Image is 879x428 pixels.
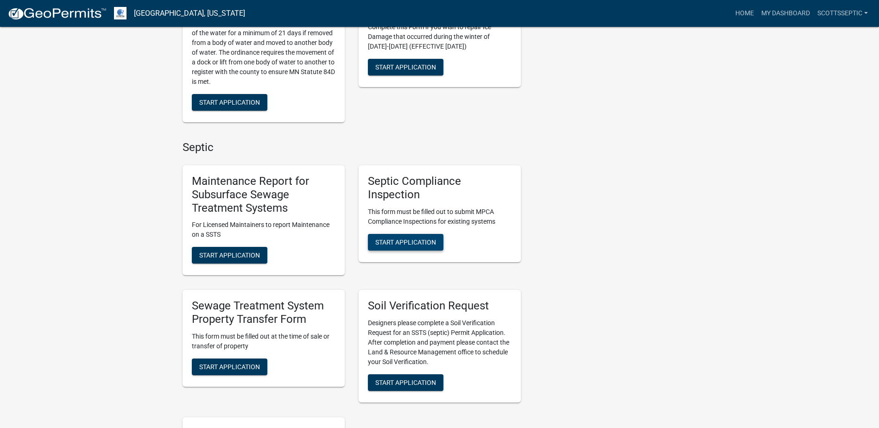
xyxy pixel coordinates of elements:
button: Start Application [192,359,267,375]
a: My Dashboard [758,5,814,22]
button: Start Application [368,59,443,76]
span: Start Application [375,63,436,71]
span: Start Application [199,252,260,259]
p: For Licensed Maintainers to report Maintenance on a SSTS [192,220,335,239]
p: Designers please complete a Soil Verification Request for an SSTS (septic) Permit Application. Af... [368,318,512,367]
h5: Sewage Treatment System Property Transfer Form [192,299,335,326]
h5: Soil Verification Request [368,299,512,313]
button: Start Application [192,94,267,111]
h5: Maintenance Report for Subsurface Sewage Treatment Systems [192,175,335,214]
span: Start Application [375,379,436,386]
a: scottsseptic [814,5,872,22]
p: This form must be filled out to submit MPCA Compliance Inspections for existing systems [368,207,512,227]
img: Otter Tail County, Minnesota [114,7,126,19]
a: [GEOGRAPHIC_DATA], [US_STATE] [134,6,245,21]
p: Complete this Form if you wish to repair Ice Damage that occurred during the winter of [DATE]-[DA... [368,22,512,51]
p: [GEOGRAPHIC_DATA] and [US_STATE] State Statute 84D requires a dock or boat lift to be out of the ... [192,9,335,87]
span: Start Application [375,238,436,245]
button: Start Application [192,247,267,264]
button: Start Application [368,374,443,391]
span: Start Application [199,99,260,106]
button: Start Application [368,234,443,251]
span: Start Application [199,363,260,371]
h5: Septic Compliance Inspection [368,175,512,201]
a: Home [732,5,758,22]
h4: Septic [183,141,521,154]
p: This form must be filled out at the time of sale or transfer of property [192,332,335,351]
